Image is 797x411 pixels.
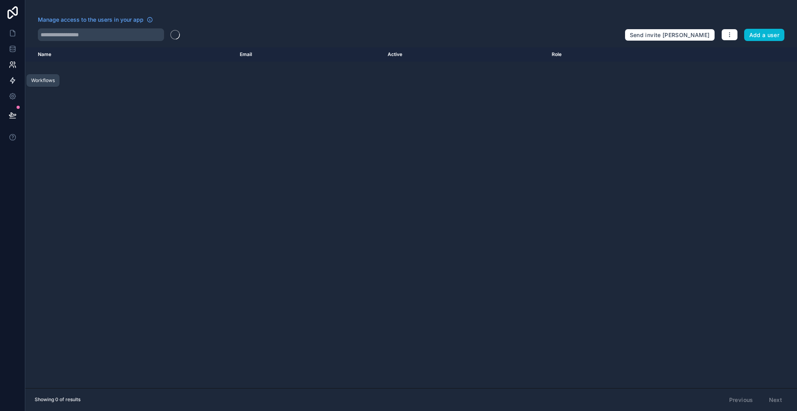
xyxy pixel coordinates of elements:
button: Add a user [744,29,785,41]
th: Email [235,47,383,62]
th: Active [383,47,547,62]
span: Manage access to the users in your app [38,16,144,24]
a: Manage access to the users in your app [38,16,153,24]
div: scrollable content [25,47,797,388]
button: Send invite [PERSON_NAME] [625,29,715,41]
th: Name [25,47,235,62]
span: Showing 0 of results [35,396,80,403]
div: Workflows [31,77,55,84]
th: Role [547,47,679,62]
